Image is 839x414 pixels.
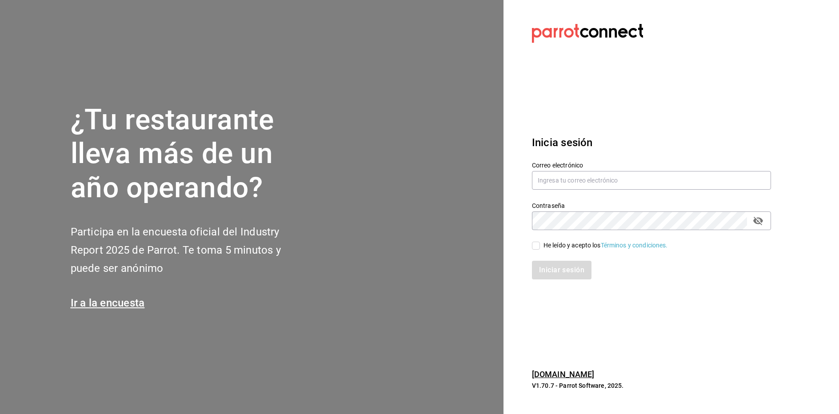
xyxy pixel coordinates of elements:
[532,135,771,151] h3: Inicia sesión
[532,381,771,390] p: V1.70.7 - Parrot Software, 2025.
[71,103,311,205] h1: ¿Tu restaurante lleva más de un año operando?
[532,162,771,168] label: Correo electrónico
[532,202,771,208] label: Contraseña
[601,242,668,249] a: Términos y condiciones.
[71,297,145,309] a: Ir a la encuesta
[751,213,766,228] button: passwordField
[532,171,771,190] input: Ingresa tu correo electrónico
[543,241,668,250] div: He leído y acepto los
[71,223,311,277] h2: Participa en la encuesta oficial del Industry Report 2025 de Parrot. Te toma 5 minutos y puede se...
[532,370,595,379] a: [DOMAIN_NAME]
